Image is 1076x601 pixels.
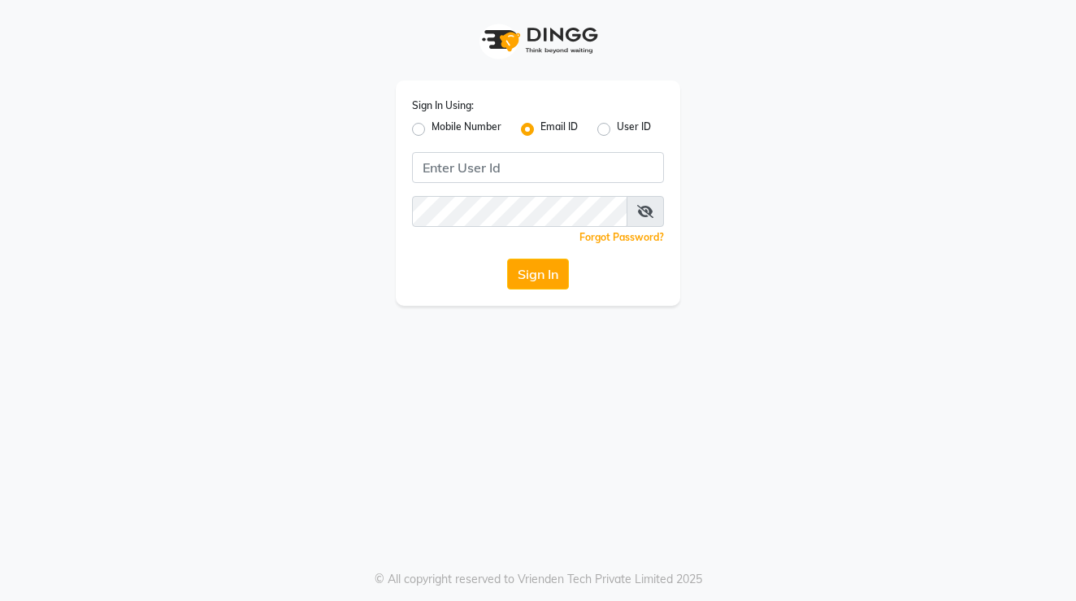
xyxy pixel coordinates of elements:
[540,120,578,139] label: Email ID
[617,120,651,139] label: User ID
[473,16,603,64] img: logo1.svg
[412,196,627,227] input: Username
[432,120,501,139] label: Mobile Number
[507,259,569,290] button: Sign In
[579,231,664,243] a: Forgot Password?
[412,98,474,113] label: Sign In Using:
[412,152,664,183] input: Username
